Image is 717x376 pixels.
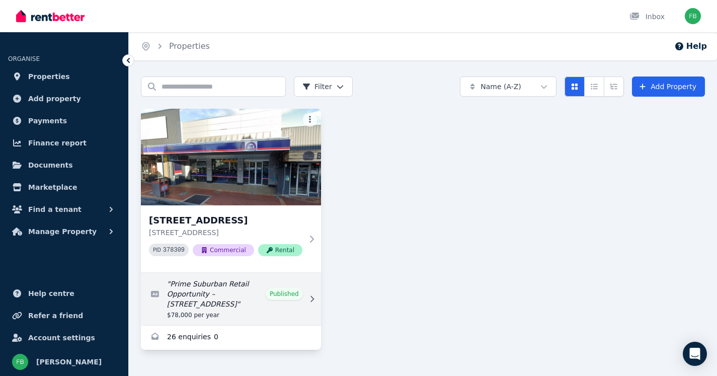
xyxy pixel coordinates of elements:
button: Name (A-Z) [460,77,556,97]
a: Help centre [8,283,120,304]
div: View options [565,77,624,97]
button: Find a tenant [8,199,120,219]
code: 378309 [163,247,185,254]
a: Account settings [8,328,120,348]
h3: [STREET_ADDRESS] [149,213,302,228]
span: Refer a friend [28,310,83,322]
span: Name (A-Z) [481,82,521,92]
span: Account settings [28,332,95,344]
img: Fanus Belay [12,354,28,370]
span: Commercial [193,244,254,256]
a: Documents [8,155,120,175]
div: Inbox [629,12,665,22]
span: Rental [258,244,302,256]
button: Expanded list view [604,77,624,97]
span: Payments [28,115,67,127]
nav: Breadcrumb [129,32,222,60]
a: Payments [8,111,120,131]
button: Help [674,40,707,52]
span: Finance report [28,137,87,149]
button: Manage Property [8,221,120,242]
div: Open Intercom Messenger [683,342,707,366]
span: [PERSON_NAME] [36,356,102,368]
span: Properties [28,70,70,83]
span: ORGANISE [8,55,40,62]
small: PID [153,247,161,253]
a: Finance report [8,133,120,153]
span: Find a tenant [28,203,82,215]
a: Refer a friend [8,306,120,326]
a: Properties [169,41,210,51]
span: Manage Property [28,225,97,238]
span: Filter [302,82,332,92]
button: Card view [565,77,585,97]
span: Add property [28,93,81,105]
a: Enquiries for 84 Main Rd, Moonah [141,326,321,350]
a: Add property [8,89,120,109]
span: Marketplace [28,181,77,193]
span: Documents [28,159,73,171]
img: RentBetter [16,9,85,24]
p: [STREET_ADDRESS] [149,228,302,238]
a: Properties [8,66,120,87]
a: Add Property [632,77,705,97]
a: Marketplace [8,177,120,197]
a: Edit listing: Prime Suburban Retail Opportunity – 84 Main Road, Moonah [141,273,321,325]
button: More options [303,113,317,127]
a: 84 Main Rd, Moonah[STREET_ADDRESS][STREET_ADDRESS]PID 378309CommercialRental [141,109,321,272]
button: Compact list view [584,77,604,97]
span: Help centre [28,287,74,299]
button: Filter [294,77,353,97]
img: Fanus Belay [685,8,701,24]
img: 84 Main Rd, Moonah [141,109,321,205]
